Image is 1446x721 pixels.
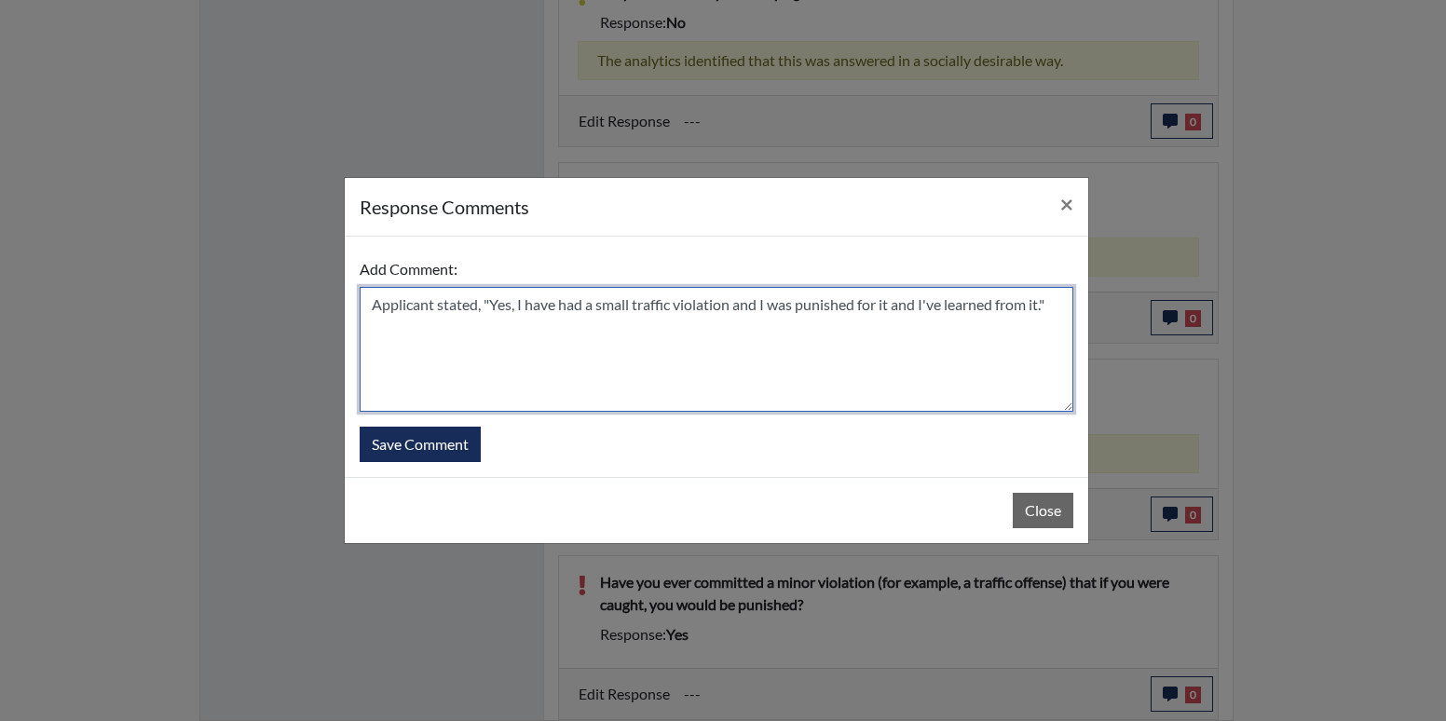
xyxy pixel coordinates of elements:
[1013,493,1073,528] button: Close
[1060,190,1073,217] span: ×
[360,193,529,221] h5: response Comments
[360,252,457,287] label: Add Comment:
[1045,178,1088,230] button: Close
[360,427,481,462] button: Save Comment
